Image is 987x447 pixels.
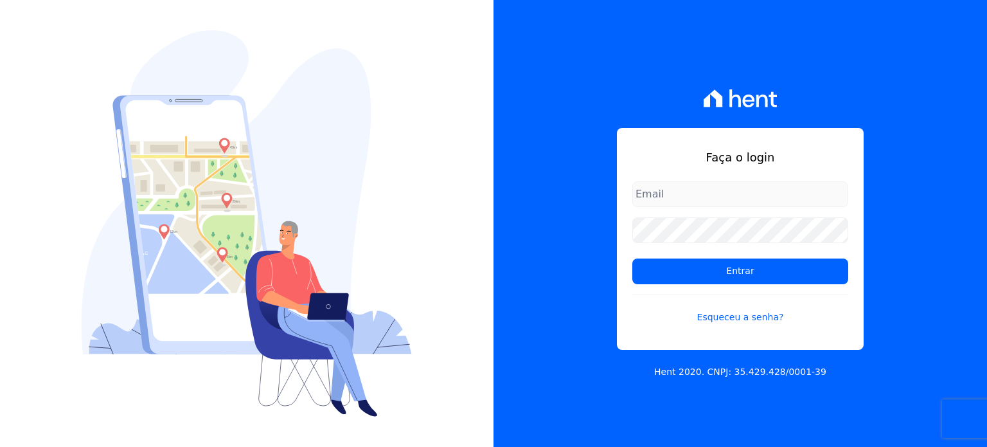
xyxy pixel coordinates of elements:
[632,295,848,324] a: Esqueceu a senha?
[632,259,848,284] input: Entrar
[632,149,848,166] h1: Faça o login
[632,181,848,207] input: Email
[82,30,412,417] img: Login
[654,365,826,379] p: Hent 2020. CNPJ: 35.429.428/0001-39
